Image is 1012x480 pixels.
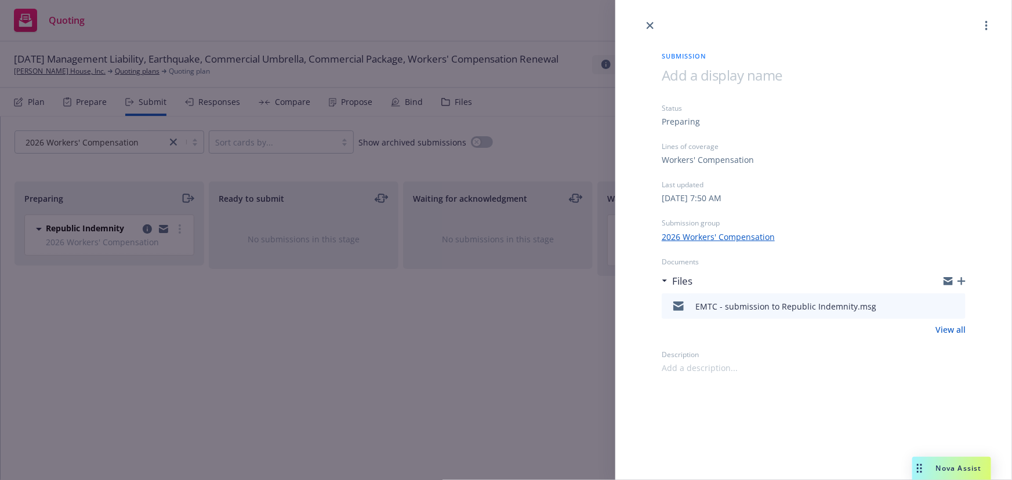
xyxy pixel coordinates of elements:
div: Documents [662,257,966,267]
h3: Files [672,274,692,289]
button: Nova Assist [912,457,991,480]
div: Submission group [662,218,966,228]
div: Workers' Compensation [662,154,754,166]
a: View all [935,323,966,336]
div: Last updated [662,180,966,190]
div: Files [662,274,692,289]
a: 2026 Workers' Compensation [662,231,775,243]
div: EMTC - submission to Republic Indemnity.msg [695,300,876,312]
button: download file [932,299,941,313]
div: Status [662,103,966,113]
span: Submission [662,51,966,61]
div: [DATE] 7:50 AM [662,192,721,204]
div: Drag to move [912,457,927,480]
div: Preparing [662,115,700,128]
button: preview file [951,299,961,313]
div: Lines of coverage [662,141,966,151]
a: close [643,19,657,32]
span: Nova Assist [936,463,982,473]
a: more [980,19,993,32]
div: Description [662,350,966,359]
